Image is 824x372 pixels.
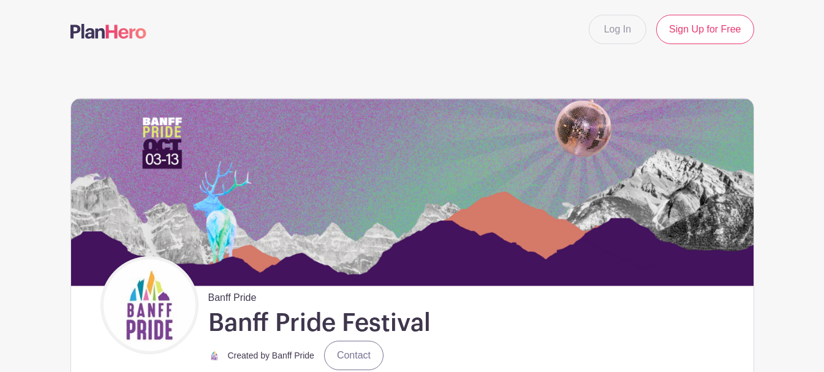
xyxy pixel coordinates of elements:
[656,15,754,44] a: Sign Up for Free
[70,24,146,39] img: logo-507f7623f17ff9eddc593b1ce0a138ce2505c220e1c5a4e2b4648c50719b7d32.svg
[104,259,195,351] img: 3.jpg
[208,308,431,338] h1: Banff Pride Festival
[208,349,221,362] img: 3.jpg
[589,15,646,44] a: Log In
[71,99,754,286] img: PlanHeroBanner1.png
[324,341,384,370] a: Contact
[208,286,257,305] span: Banff Pride
[228,351,314,360] small: Created by Banff Pride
